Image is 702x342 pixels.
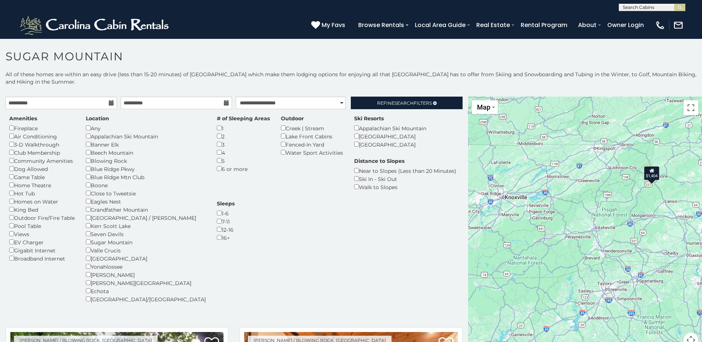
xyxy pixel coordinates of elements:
label: Sleeps [217,200,235,207]
div: Homes on Water [9,197,75,205]
div: Fenced-In Yard [281,140,343,148]
label: Ski Resorts [354,115,384,122]
a: About [574,19,600,31]
button: Toggle fullscreen view [683,100,698,115]
div: 3 [217,140,270,148]
div: Creek | Stream [281,124,343,132]
div: Grandfather Mountain [86,205,206,214]
div: Appalachian Ski Mountain [354,124,426,132]
div: [GEOGRAPHIC_DATA] [86,254,206,262]
div: Home Theatre [9,181,75,189]
a: My Favs [311,20,347,30]
div: Lake Front Cabins [281,132,343,140]
div: Walk to Slopes [354,183,456,191]
img: White-1-2.png [19,14,172,36]
div: [PERSON_NAME][GEOGRAPHIC_DATA] [86,279,206,287]
div: 7-11 [217,217,235,225]
div: Club Membership [9,148,75,157]
div: 2 [217,132,270,140]
div: Dog Allowed [9,165,75,173]
div: Broadband Internet [9,254,75,262]
label: Outdoor [281,115,304,122]
div: 1-6 [217,209,235,217]
div: [GEOGRAPHIC_DATA] [354,140,426,148]
a: Real Estate [473,19,514,31]
div: Any [86,124,206,132]
div: Outdoor Fire/Fire Table [9,214,75,222]
img: mail-regular-white.png [673,20,683,30]
a: Local Area Guide [411,19,469,31]
a: Browse Rentals [355,19,408,31]
a: Owner Login [604,19,648,31]
div: Views [9,230,75,238]
label: # of Sleeping Areas [217,115,270,122]
div: Community Amenities [9,157,75,165]
a: RefineSearchFilters [351,97,462,109]
label: Amenities [9,115,37,122]
div: Ski In - Ski Out [354,175,456,183]
label: Location [86,115,109,122]
div: Banner Elk [86,140,206,148]
div: 5 [217,157,270,165]
div: Blue Ridge Mtn Club [86,173,206,181]
div: 6 or more [217,165,270,173]
div: 12-16 [217,225,235,234]
div: Valle Crucis [86,246,206,254]
div: Blue Ridge Pkwy [86,165,206,173]
div: Boone [86,181,206,189]
div: [GEOGRAPHIC_DATA] [354,132,426,140]
div: 3-D Walkthrough [9,140,75,148]
div: Beech Mountain [86,148,206,157]
div: Water Sport Activities [281,148,343,157]
div: King Bed [9,205,75,214]
div: Kerr Scott Lake [86,222,206,230]
div: 1 [217,124,270,132]
div: Near to Slopes (Less than 20 Minutes) [354,167,456,175]
div: Echota [86,287,206,295]
div: Yonahlossee [86,262,206,271]
img: phone-regular-white.png [655,20,665,30]
div: 4 [217,148,270,157]
div: Blowing Rock [86,157,206,165]
div: [GEOGRAPHIC_DATA] / [PERSON_NAME] [86,214,206,222]
span: Refine Filters [377,100,432,106]
div: Sugar Mountain [86,238,206,246]
div: EV Charger [9,238,75,246]
div: Appalachian Ski Mountain [86,132,206,140]
div: Fireplace [9,124,75,132]
label: Distance to Slopes [354,157,404,165]
div: Air Conditioning [9,132,75,140]
button: Change map style [472,100,498,114]
div: Pool Table [9,222,75,230]
div: Close to Tweetsie [86,189,206,197]
div: 16+ [217,234,235,242]
div: Gigabit Internet [9,246,75,254]
a: Rental Program [517,19,571,31]
div: Seven Devils [86,230,206,238]
span: Map [477,103,490,111]
span: Search [394,100,414,106]
div: Game Table [9,173,75,181]
div: [PERSON_NAME] [86,271,206,279]
span: My Favs [322,20,345,30]
div: [GEOGRAPHIC_DATA]/[GEOGRAPHIC_DATA] [86,295,206,303]
div: $1,404 [644,166,659,180]
div: Hot Tub [9,189,75,197]
div: Eagles Nest [86,197,206,205]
